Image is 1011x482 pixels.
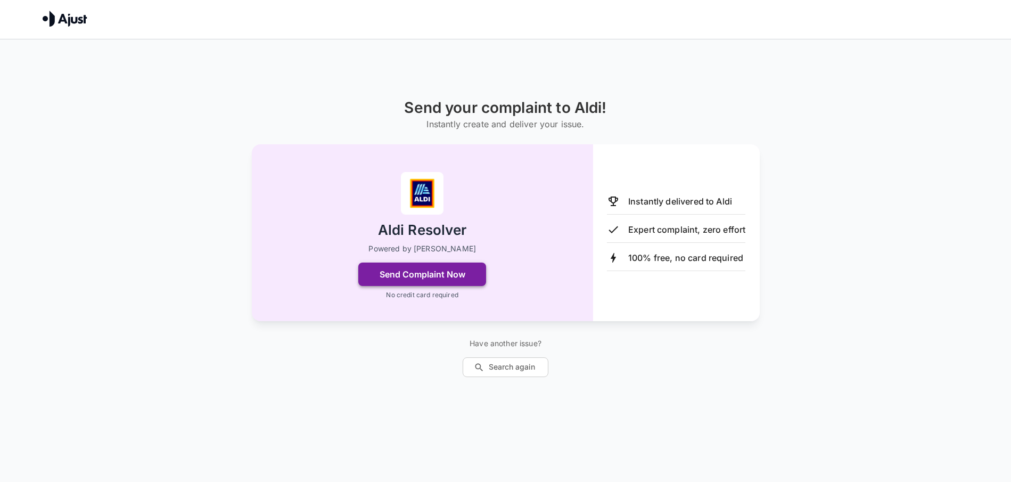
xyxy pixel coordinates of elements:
[628,251,743,264] p: 100% free, no card required
[404,99,606,117] h1: Send your complaint to Aldi!
[401,172,443,215] img: Aldi
[404,117,606,132] h6: Instantly create and deliver your issue.
[628,223,745,236] p: Expert complaint, zero effort
[386,290,458,300] p: No credit card required
[368,243,476,254] p: Powered by [PERSON_NAME]
[463,357,548,377] button: Search again
[43,11,87,27] img: Ajust
[358,263,486,286] button: Send Complaint Now
[378,221,467,240] h2: Aldi Resolver
[463,338,548,349] p: Have another issue?
[628,195,732,208] p: Instantly delivered to Aldi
